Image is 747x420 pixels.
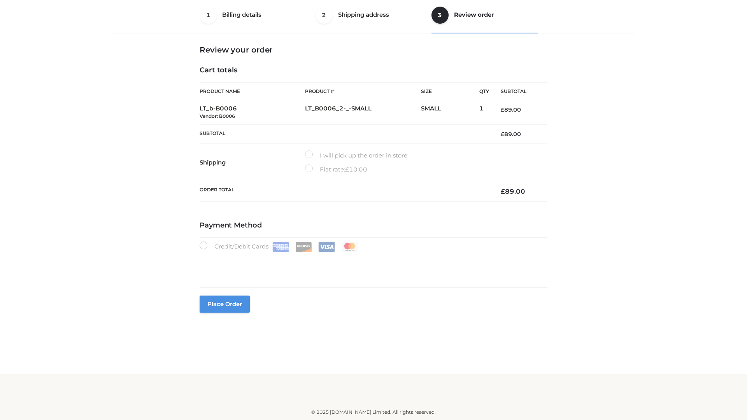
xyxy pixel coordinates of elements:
[305,82,421,100] th: Product #
[489,83,547,100] th: Subtotal
[305,100,421,125] td: LT_B0006_2-_-SMALL
[200,296,250,313] button: Place order
[272,242,289,252] img: Amex
[501,131,521,138] bdi: 89.00
[116,408,631,416] div: © 2025 [DOMAIN_NAME] Limited. All rights reserved.
[421,83,475,100] th: Size
[200,100,305,125] td: LT_b-B0006
[200,82,305,100] th: Product Name
[200,181,489,202] th: Order Total
[345,166,349,173] span: £
[198,250,546,279] iframe: Secure payment input frame
[200,221,547,230] h4: Payment Method
[501,131,504,138] span: £
[200,241,359,252] label: Credit/Debit Cards
[501,187,525,195] bdi: 89.00
[345,166,367,173] bdi: 10.00
[200,45,547,54] h3: Review your order
[501,187,505,195] span: £
[479,82,489,100] th: Qty
[200,124,489,143] th: Subtotal
[421,100,479,125] td: SMALL
[501,106,504,113] span: £
[341,242,358,252] img: Mastercard
[305,150,409,161] label: I will pick up the order in store.
[295,242,312,252] img: Discover
[305,164,367,175] label: Flat rate:
[318,242,335,252] img: Visa
[200,66,547,75] h4: Cart totals
[479,100,489,125] td: 1
[501,106,521,113] bdi: 89.00
[200,113,235,119] small: Vendor: B0006
[200,144,305,181] th: Shipping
